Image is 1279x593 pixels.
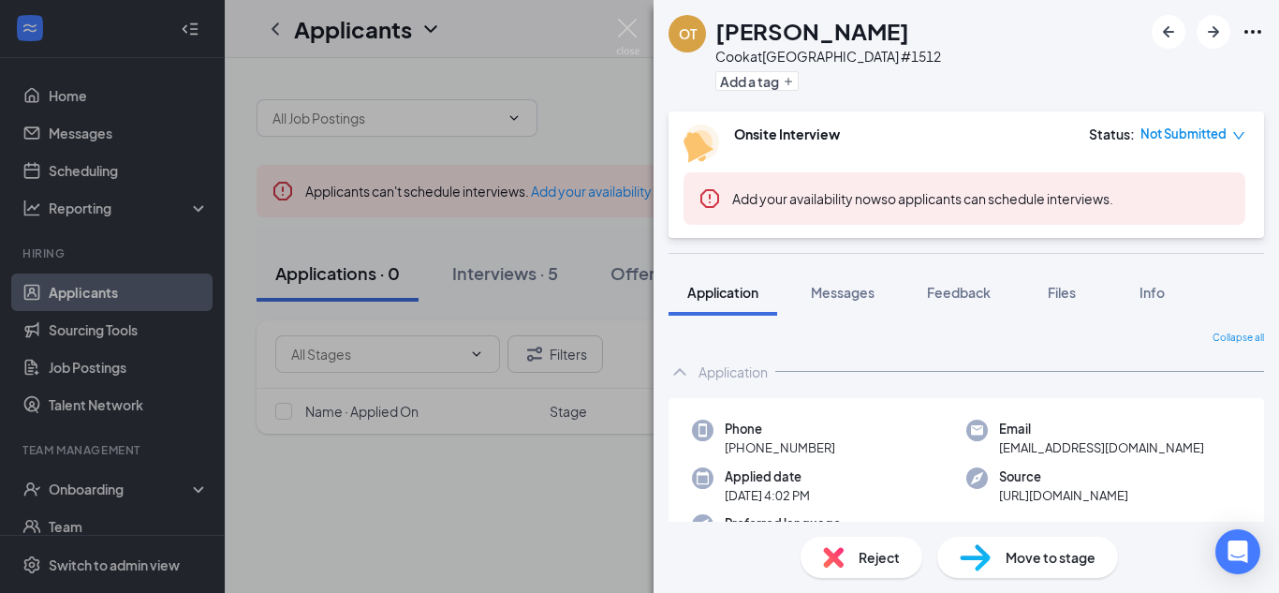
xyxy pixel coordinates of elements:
span: Preferred language [725,514,841,533]
svg: Plus [783,76,794,87]
svg: ChevronUp [669,361,691,383]
h1: [PERSON_NAME] [715,15,909,47]
button: PlusAdd a tag [715,71,799,91]
span: Applied date [725,467,810,486]
div: Cook at [GEOGRAPHIC_DATA] #1512 [715,47,941,66]
div: OT [679,24,697,43]
span: Move to stage [1006,547,1095,568]
button: ArrowRight [1197,15,1230,49]
span: Application [687,284,758,301]
div: Open Intercom Messenger [1215,529,1260,574]
span: [DATE] 4:02 PM [725,486,810,505]
button: ArrowLeftNew [1152,15,1185,49]
span: Phone [725,420,835,438]
svg: Ellipses [1242,21,1264,43]
span: so applicants can schedule interviews. [732,190,1113,207]
span: Email [999,420,1204,438]
span: Files [1048,284,1076,301]
svg: ArrowLeftNew [1157,21,1180,43]
span: [PHONE_NUMBER] [725,438,835,457]
span: Reject [859,547,900,568]
b: Onsite Interview [734,126,840,142]
div: Application [698,363,768,381]
span: down [1232,129,1245,142]
span: Source [999,467,1128,486]
span: Not Submitted [1140,125,1227,143]
svg: ArrowRight [1202,21,1225,43]
span: [URL][DOMAIN_NAME] [999,486,1128,505]
svg: Error [698,187,721,210]
button: Add your availability now [732,189,881,208]
span: Info [1139,284,1165,301]
span: Feedback [927,284,991,301]
div: Status : [1089,125,1135,143]
span: Collapse all [1213,331,1264,346]
span: Messages [811,284,875,301]
span: [EMAIL_ADDRESS][DOMAIN_NAME] [999,438,1204,457]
